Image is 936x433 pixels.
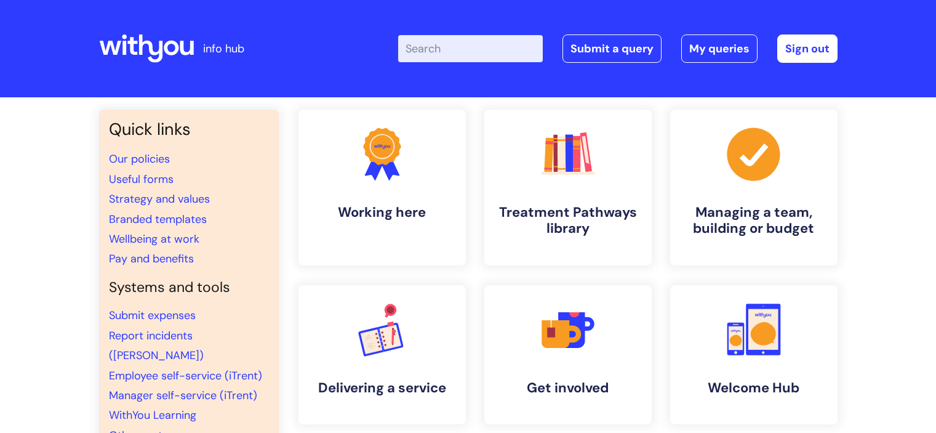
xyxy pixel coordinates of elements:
[203,39,244,59] p: info hub
[562,34,662,63] a: Submit a query
[398,35,543,62] input: Search
[308,204,456,221] h4: Working here
[298,110,466,265] a: Working here
[109,279,269,296] h4: Systems and tools
[109,172,174,187] a: Useful forms
[680,380,828,396] h4: Welcome Hub
[109,328,204,363] a: Report incidents ([PERSON_NAME])
[777,34,838,63] a: Sign out
[308,380,456,396] h4: Delivering a service
[670,110,838,265] a: Managing a team, building or budget
[109,368,262,383] a: Employee self-service (iTrent)
[494,380,642,396] h4: Get involved
[298,285,466,424] a: Delivering a service
[670,285,838,424] a: Welcome Hub
[109,119,269,139] h3: Quick links
[109,212,207,227] a: Branded templates
[680,204,828,237] h4: Managing a team, building or budget
[109,192,210,206] a: Strategy and values
[109,308,196,323] a: Submit expenses
[398,34,838,63] div: | -
[109,152,170,166] a: Our policies
[109,232,199,246] a: Wellbeing at work
[494,204,642,237] h4: Treatment Pathways library
[681,34,758,63] a: My queries
[109,251,194,266] a: Pay and benefits
[109,408,196,423] a: WithYou Learning
[109,388,257,403] a: Manager self-service (iTrent)
[484,110,652,265] a: Treatment Pathways library
[484,285,652,424] a: Get involved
